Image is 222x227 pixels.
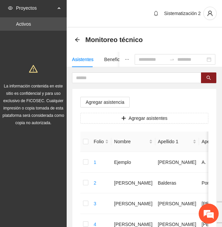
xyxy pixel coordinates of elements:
span: Agregar asistentes [129,115,168,122]
span: arrow-left [75,37,80,42]
span: to [169,57,175,62]
button: search [201,72,216,83]
button: user [203,7,217,20]
button: Agregar asistencia [80,97,130,107]
div: Back [75,37,80,43]
span: ellipsis [125,57,129,62]
a: 3 [94,201,96,206]
td: [PERSON_NAME] [111,173,155,193]
span: bell [151,11,161,16]
span: Apellido 1 [158,138,191,145]
th: Folio [91,132,111,152]
span: La información contenida en este sitio es confidencial y para uso exclusivo de FICOSEC. Cualquier... [3,84,64,125]
a: 4 [94,222,96,227]
span: eye [8,6,13,10]
div: Beneficiarios [104,56,131,63]
th: Nombre [111,132,155,152]
span: Sistematización 2 [164,11,201,16]
a: 2 [94,180,96,186]
td: [PERSON_NAME] [155,193,199,214]
div: Asistentes [72,56,94,63]
span: Monitoreo técnico [85,34,143,45]
td: [PERSON_NAME] [111,193,155,214]
span: Nombre [114,138,147,145]
a: 1 [94,160,96,165]
span: Folio [94,138,104,145]
span: user [204,10,216,16]
span: Proyectos [16,1,55,15]
td: Balderas [155,173,199,193]
span: warning [29,64,38,73]
a: Activos [16,21,31,27]
span: Agregar asistencia [86,98,124,106]
span: search [206,75,211,81]
span: swap-right [169,57,175,62]
span: plus [121,116,126,121]
td: [PERSON_NAME] [155,152,199,173]
th: Apellido 1 [155,132,199,152]
td: Ejemplo [111,152,155,173]
button: plusAgregar asistentes [80,113,208,124]
button: bell [151,8,161,19]
button: ellipsis [119,52,135,67]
